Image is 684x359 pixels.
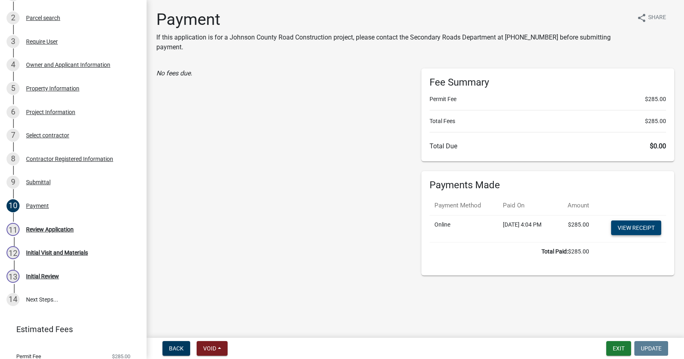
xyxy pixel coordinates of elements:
[26,156,113,162] div: Contractor Registered Information
[7,223,20,236] div: 11
[430,77,666,88] h6: Fee Summary
[16,354,41,359] span: Permit Fee
[203,345,216,352] span: Void
[7,176,20,189] div: 9
[7,35,20,48] div: 3
[7,321,134,337] a: Estimated Fees
[430,215,498,242] td: Online
[26,15,60,21] div: Parcel search
[7,199,20,212] div: 10
[156,10,629,29] h1: Payment
[645,95,666,104] span: $285.00
[498,196,556,215] th: Paid On
[26,250,88,255] div: Initial Visit and Materials
[645,117,666,126] span: $285.00
[112,354,130,359] span: $285.00
[26,227,74,232] div: Review Application
[556,196,594,215] th: Amount
[634,341,668,356] button: Update
[7,58,20,71] div: 4
[430,196,498,215] th: Payment Method
[641,345,662,352] span: Update
[498,215,556,242] td: [DATE] 4:04 PM
[7,82,20,95] div: 5
[7,246,20,259] div: 12
[7,152,20,165] div: 8
[26,39,58,44] div: Require User
[162,341,190,356] button: Back
[26,109,75,115] div: Project Information
[7,270,20,283] div: 13
[430,179,666,191] h6: Payments Made
[637,13,647,23] i: share
[541,248,568,255] b: Total Paid:
[26,179,50,185] div: Submittal
[430,242,594,261] td: $285.00
[606,341,631,356] button: Exit
[430,117,666,126] li: Total Fees
[7,106,20,119] div: 6
[430,142,666,150] h6: Total Due
[156,69,192,77] i: No fees due.
[630,10,673,26] button: shareShare
[650,142,666,150] span: $0.00
[156,33,629,52] p: If this application is for a Johnson County Road Construction project, please contact the Seconda...
[197,341,228,356] button: Void
[611,220,661,235] a: View receipt
[648,13,666,23] span: Share
[26,86,79,91] div: Property Information
[7,129,20,142] div: 7
[26,203,49,209] div: Payment
[7,11,20,24] div: 2
[169,345,184,352] span: Back
[26,62,110,68] div: Owner and Applicant Information
[430,95,666,104] li: Permit Fee
[7,293,20,306] div: 14
[26,273,59,279] div: Initial Review
[26,132,69,138] div: Select contractor
[556,215,594,242] td: $285.00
